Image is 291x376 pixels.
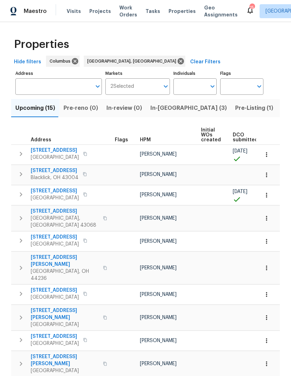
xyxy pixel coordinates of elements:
span: [STREET_ADDRESS] [31,147,79,154]
span: [PERSON_NAME] [140,315,177,320]
span: Tasks [145,9,160,14]
span: [PERSON_NAME] [140,172,177,177]
span: [GEOGRAPHIC_DATA] [31,321,99,328]
span: [GEOGRAPHIC_DATA] [31,294,79,301]
span: Pre-Listing (1) [235,103,273,113]
span: Address [31,137,51,142]
span: Properties [169,8,196,15]
span: [GEOGRAPHIC_DATA] [31,194,79,201]
span: Columbus [50,58,73,65]
span: [PERSON_NAME] [140,338,177,343]
span: [GEOGRAPHIC_DATA], [GEOGRAPHIC_DATA] 43068 [31,215,99,229]
label: Individuals [173,71,217,76]
span: [GEOGRAPHIC_DATA], [GEOGRAPHIC_DATA] [87,58,179,65]
span: Visits [67,8,81,15]
span: Pre-reno (0) [64,103,98,113]
span: [STREET_ADDRESS] [31,333,79,340]
span: [STREET_ADDRESS][PERSON_NAME] [31,353,99,367]
span: [GEOGRAPHIC_DATA] [31,154,79,161]
span: [GEOGRAPHIC_DATA] [31,340,79,347]
div: 15 [249,4,254,11]
span: [STREET_ADDRESS] [31,234,79,241]
span: [GEOGRAPHIC_DATA], OH 44236 [31,268,99,282]
label: Flags [220,71,263,76]
span: HPM [140,137,151,142]
span: Initial WOs created [201,128,221,142]
span: Upcoming (15) [15,103,55,113]
div: [GEOGRAPHIC_DATA], [GEOGRAPHIC_DATA] [84,56,185,67]
span: [DATE] [233,149,247,154]
span: [STREET_ADDRESS] [31,167,79,174]
span: [GEOGRAPHIC_DATA] [31,367,99,374]
span: Flags [115,137,128,142]
span: [STREET_ADDRESS] [31,187,79,194]
button: Clear Filters [187,56,223,69]
label: Markets [105,71,170,76]
span: [STREET_ADDRESS][PERSON_NAME] [31,254,99,268]
span: [STREET_ADDRESS] [31,287,79,294]
span: 2 Selected [110,84,134,90]
div: Columbus [46,56,80,67]
span: Clear Filters [190,58,221,66]
button: Hide filters [11,56,44,69]
span: [STREET_ADDRESS] [31,208,99,215]
button: Open [254,81,264,91]
button: Open [93,81,103,91]
span: [PERSON_NAME] [140,152,177,157]
span: Blacklick, OH 43004 [31,174,79,181]
span: Geo Assignments [204,4,238,18]
span: [STREET_ADDRESS][PERSON_NAME] [31,307,99,321]
button: Open [161,81,171,91]
span: [PERSON_NAME] [140,216,177,221]
span: [DATE] [233,189,247,194]
label: Address [15,71,102,76]
span: Work Orders [119,4,137,18]
button: Open [208,81,217,91]
span: [PERSON_NAME] [140,292,177,297]
span: [PERSON_NAME] [140,265,177,270]
span: [GEOGRAPHIC_DATA] [31,241,79,248]
span: [PERSON_NAME] [140,361,177,366]
span: [PERSON_NAME] [140,239,177,244]
span: [PERSON_NAME] [140,192,177,197]
span: In-review (0) [106,103,142,113]
span: Properties [14,41,69,48]
span: Hide filters [14,58,41,66]
span: Projects [89,8,111,15]
span: Maestro [24,8,47,15]
span: In-[GEOGRAPHIC_DATA] (3) [150,103,227,113]
span: DCO submitted [233,133,258,142]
